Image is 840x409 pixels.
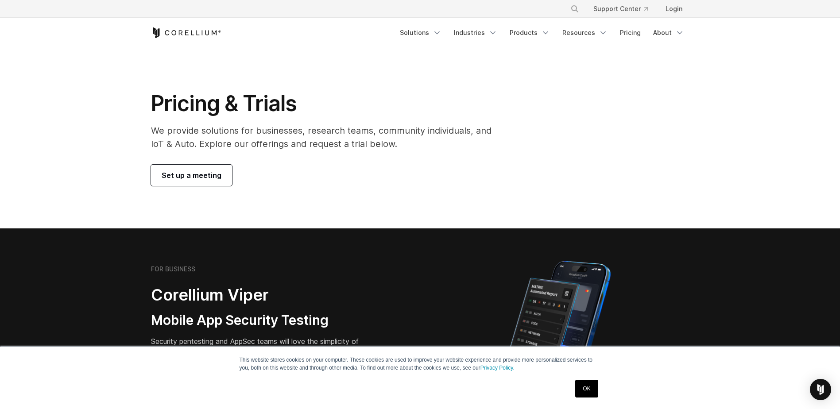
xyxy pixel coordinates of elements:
[151,165,232,186] a: Set up a meeting
[615,25,646,41] a: Pricing
[449,25,503,41] a: Industries
[504,25,555,41] a: Products
[151,27,221,38] a: Corellium Home
[586,1,655,17] a: Support Center
[567,1,583,17] button: Search
[151,336,378,368] p: Security pentesting and AppSec teams will love the simplicity of automated report generation comb...
[575,380,598,397] a: OK
[395,25,447,41] a: Solutions
[162,170,221,181] span: Set up a meeting
[151,285,378,305] h2: Corellium Viper
[480,365,515,371] a: Privacy Policy.
[395,25,689,41] div: Navigation Menu
[557,25,613,41] a: Resources
[560,1,689,17] div: Navigation Menu
[240,356,601,372] p: This website stores cookies on your computer. These cookies are used to improve your website expe...
[810,379,831,400] div: Open Intercom Messenger
[151,265,195,273] h6: FOR BUSINESS
[648,25,689,41] a: About
[658,1,689,17] a: Login
[151,124,504,150] p: We provide solutions for businesses, research teams, community individuals, and IoT & Auto. Explo...
[151,90,504,117] h1: Pricing & Trials
[151,312,378,329] h3: Mobile App Security Testing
